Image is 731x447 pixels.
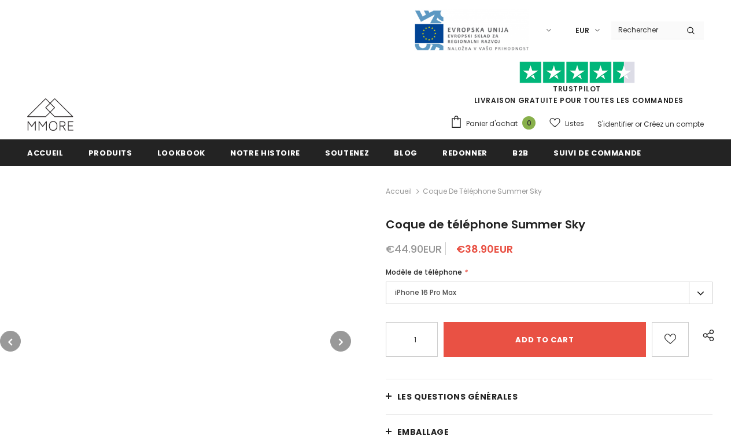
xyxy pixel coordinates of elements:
[597,119,633,129] a: S'identifier
[27,139,64,165] a: Accueil
[553,147,641,158] span: Suivi de commande
[512,139,529,165] a: B2B
[27,147,64,158] span: Accueil
[456,242,513,256] span: €38.90EUR
[414,9,529,51] img: Javni Razpis
[519,61,635,84] img: Faites confiance aux étoiles pilotes
[450,115,541,132] a: Panier d'achat 0
[157,139,205,165] a: Lookbook
[27,98,73,131] img: Cas MMORE
[230,147,300,158] span: Notre histoire
[450,67,704,105] span: LIVRAISON GRATUITE POUR TOUTES LES COMMANDES
[553,139,641,165] a: Suivi de commande
[423,184,542,198] span: Coque de téléphone Summer Sky
[611,21,678,38] input: Search Site
[325,147,369,158] span: soutenez
[386,184,412,198] a: Accueil
[157,147,205,158] span: Lookbook
[397,426,449,438] span: EMBALLAGE
[553,84,601,94] a: TrustPilot
[565,118,584,130] span: Listes
[88,147,132,158] span: Produits
[466,118,518,130] span: Panier d'achat
[549,113,584,134] a: Listes
[442,139,488,165] a: Redonner
[230,139,300,165] a: Notre histoire
[397,391,518,402] span: Les questions générales
[386,242,442,256] span: €44.90EUR
[325,139,369,165] a: soutenez
[575,25,589,36] span: EUR
[442,147,488,158] span: Redonner
[386,216,585,232] span: Coque de téléphone Summer Sky
[522,116,536,130] span: 0
[444,322,647,357] input: Add to cart
[386,267,462,277] span: Modèle de téléphone
[386,379,712,414] a: Les questions générales
[386,282,712,304] label: iPhone 16 Pro Max
[394,139,418,165] a: Blog
[644,119,704,129] a: Créez un compte
[635,119,642,129] span: or
[88,139,132,165] a: Produits
[394,147,418,158] span: Blog
[512,147,529,158] span: B2B
[414,25,529,35] a: Javni Razpis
